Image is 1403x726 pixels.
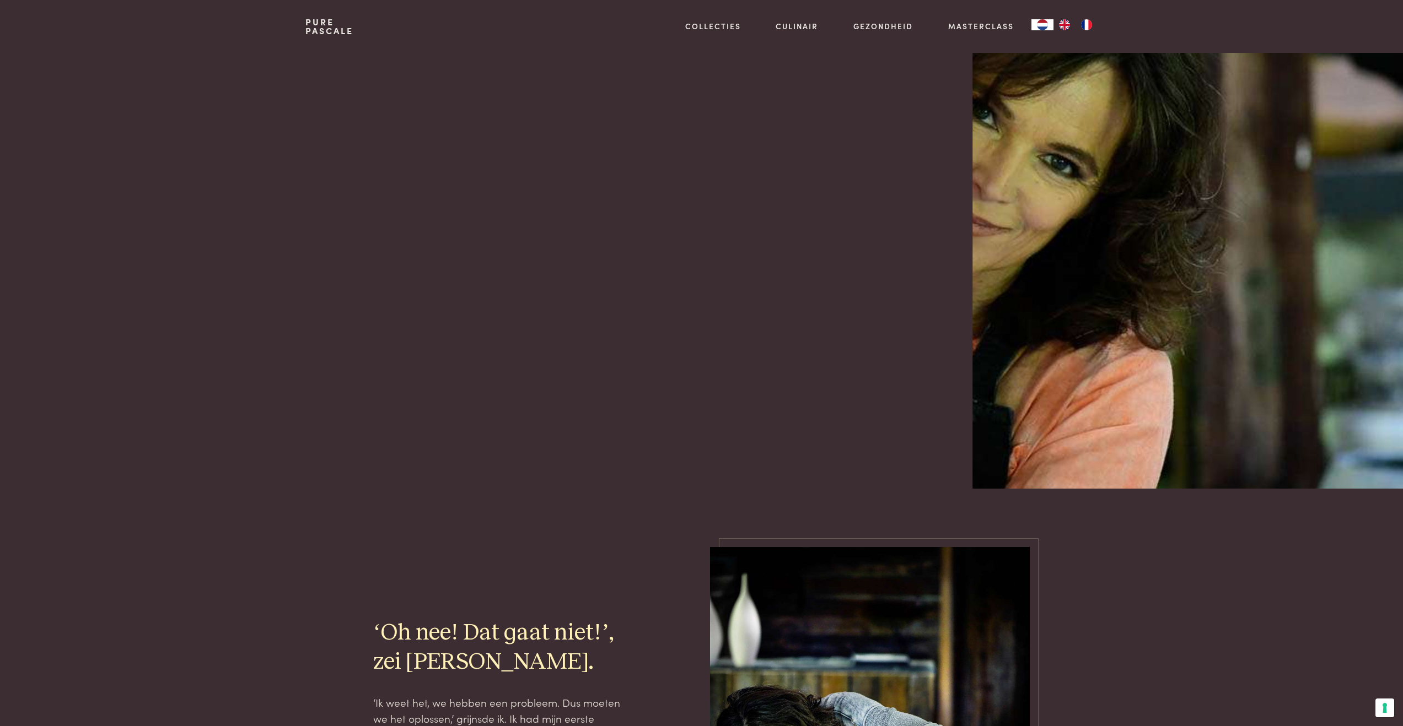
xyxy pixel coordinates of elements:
[1375,698,1394,717] button: Uw voorkeuren voor toestemming voor trackingtechnologieën
[1076,19,1098,30] a: FR
[373,619,626,677] h2: ‘Oh nee! Dat gaat niet!’, zei [PERSON_NAME].
[1031,19,1098,30] aside: Language selected: Nederlands
[305,18,353,35] a: PurePascale
[948,20,1014,32] a: Masterclass
[1031,19,1053,30] a: NL
[685,20,741,32] a: Collecties
[776,20,818,32] a: Culinair
[1053,19,1098,30] ul: Language list
[1053,19,1076,30] a: EN
[1031,19,1053,30] div: Language
[853,20,913,32] a: Gezondheid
